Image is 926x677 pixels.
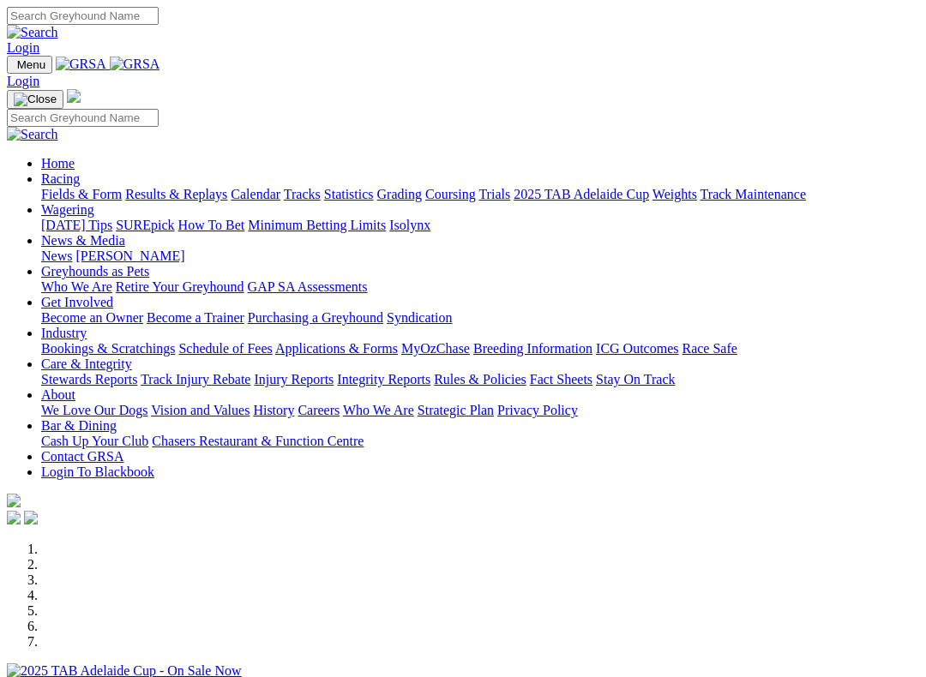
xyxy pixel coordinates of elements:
[41,264,149,279] a: Greyhounds as Pets
[41,187,122,201] a: Fields & Form
[298,403,340,417] a: Careers
[231,187,280,201] a: Calendar
[248,279,368,294] a: GAP SA Assessments
[701,187,806,201] a: Track Maintenance
[41,449,123,464] a: Contact GRSA
[41,372,919,387] div: Care & Integrity
[41,310,919,326] div: Get Involved
[41,403,919,418] div: About
[7,25,58,40] img: Search
[596,341,678,356] a: ICG Outcomes
[75,249,184,263] a: [PERSON_NAME]
[7,127,58,142] img: Search
[41,326,87,340] a: Industry
[425,187,476,201] a: Coursing
[401,341,470,356] a: MyOzChase
[418,403,494,417] a: Strategic Plan
[41,233,125,248] a: News & Media
[478,187,510,201] a: Trials
[254,372,334,386] a: Injury Reports
[7,511,21,524] img: facebook.svg
[41,310,143,325] a: Become an Owner
[387,310,452,325] a: Syndication
[41,403,147,417] a: We Love Our Dogs
[41,249,919,264] div: News & Media
[41,434,919,449] div: Bar & Dining
[41,434,148,448] a: Cash Up Your Club
[24,511,38,524] img: twitter.svg
[41,156,75,171] a: Home
[41,295,113,309] a: Get Involved
[41,249,72,263] a: News
[41,418,117,433] a: Bar & Dining
[324,187,374,201] a: Statistics
[41,464,154,479] a: Login To Blackbook
[253,403,294,417] a: History
[682,341,737,356] a: Race Safe
[178,341,272,356] a: Schedule of Fees
[7,109,159,127] input: Search
[41,187,919,202] div: Racing
[514,187,649,201] a: 2025 TAB Adelaide Cup
[7,7,159,25] input: Search
[248,218,386,232] a: Minimum Betting Limits
[41,171,80,186] a: Racing
[110,57,160,72] img: GRSA
[141,372,250,386] a: Track Injury Rebate
[275,341,398,356] a: Applications & Forms
[7,90,63,109] button: Toggle navigation
[7,494,21,507] img: logo-grsa-white.png
[67,89,81,103] img: logo-grsa-white.png
[17,58,45,71] span: Menu
[152,434,364,448] a: Chasers Restaurant & Function Centre
[652,187,697,201] a: Weights
[41,202,94,217] a: Wagering
[116,279,244,294] a: Retire Your Greyhound
[151,403,250,417] a: Vision and Values
[377,187,422,201] a: Grading
[434,372,526,386] a: Rules & Policies
[7,56,52,74] button: Toggle navigation
[41,341,919,356] div: Industry
[147,310,244,325] a: Become a Trainer
[41,218,919,233] div: Wagering
[41,279,112,294] a: Who We Are
[41,218,112,232] a: [DATE] Tips
[7,40,39,55] a: Login
[178,218,245,232] a: How To Bet
[473,341,592,356] a: Breeding Information
[125,187,227,201] a: Results & Replays
[337,372,430,386] a: Integrity Reports
[497,403,578,417] a: Privacy Policy
[248,310,383,325] a: Purchasing a Greyhound
[41,387,75,402] a: About
[41,341,175,356] a: Bookings & Scratchings
[14,93,57,106] img: Close
[389,218,430,232] a: Isolynx
[530,372,592,386] a: Fact Sheets
[7,74,39,88] a: Login
[596,372,675,386] a: Stay On Track
[41,356,132,371] a: Care & Integrity
[116,218,174,232] a: SUREpick
[343,403,414,417] a: Who We Are
[41,372,137,386] a: Stewards Reports
[41,279,919,295] div: Greyhounds as Pets
[284,187,321,201] a: Tracks
[56,57,106,72] img: GRSA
